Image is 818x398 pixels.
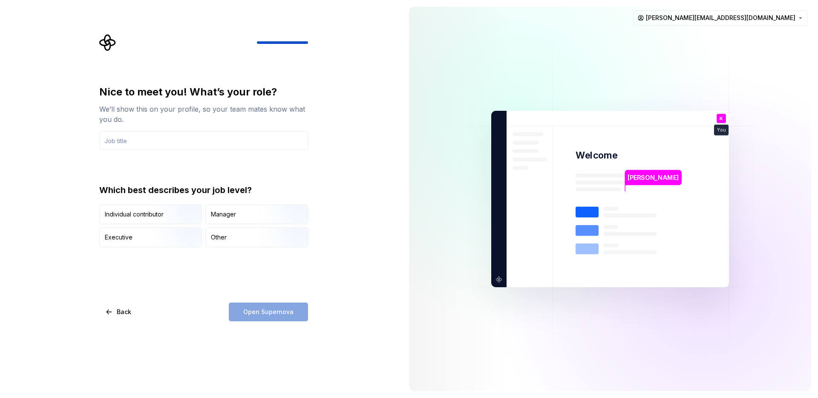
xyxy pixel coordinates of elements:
svg: Supernova Logo [99,34,116,51]
div: We’ll show this on your profile, so your team mates know what you do. [99,104,308,124]
p: K [720,116,723,121]
input: Job title [99,131,308,150]
div: Executive [105,233,132,242]
p: You [717,128,726,133]
button: Back [99,303,138,321]
p: [PERSON_NAME] [628,173,679,182]
p: Welcome [576,149,617,162]
span: [PERSON_NAME][EMAIL_ADDRESS][DOMAIN_NAME] [646,14,795,22]
span: Back [117,308,131,316]
div: Other [211,233,227,242]
div: Which best describes your job level? [99,184,308,196]
button: [PERSON_NAME][EMAIL_ADDRESS][DOMAIN_NAME] [634,10,808,26]
div: Nice to meet you! What’s your role? [99,85,308,99]
div: Individual contributor [105,210,164,219]
div: Manager [211,210,236,219]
